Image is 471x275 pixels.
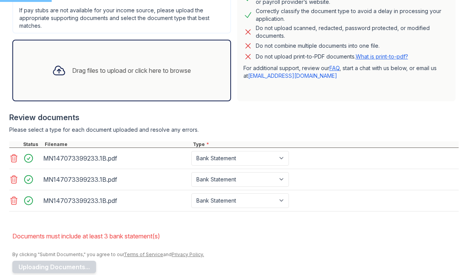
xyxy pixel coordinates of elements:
[12,228,459,244] li: Documents must include at least 3 bank statement(s)
[329,65,339,71] a: FAQ
[256,24,450,40] div: Do not upload scanned, redacted, password protected, or modified documents.
[9,126,459,134] div: Please select a type for each document uploaded and resolve any errors.
[43,195,188,207] div: MN147073399233.1B.pdf
[22,141,43,148] div: Status
[12,261,96,273] button: Uploading Documents...
[172,252,204,257] a: Privacy Policy.
[243,64,450,80] p: For additional support, review our , start a chat with us below, or email us at
[12,252,459,258] div: By clicking "Submit Documents," you agree to our and
[256,53,408,60] p: Do not upload print-to-PDF documents.
[124,252,163,257] a: Terms of Service
[72,66,191,75] div: Drag files to upload or click here to browse
[43,173,188,186] div: MN147073399233.1B.pdf
[43,152,188,164] div: MN147073399233.1B.pdf
[356,53,408,60] a: What is print-to-pdf?
[191,141,459,148] div: Type
[43,141,191,148] div: Filename
[256,41,380,50] div: Do not combine multiple documents into one file.
[248,72,337,79] a: [EMAIL_ADDRESS][DOMAIN_NAME]
[9,112,459,123] div: Review documents
[256,7,450,23] div: Correctly classify the document type to avoid a delay in processing your application.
